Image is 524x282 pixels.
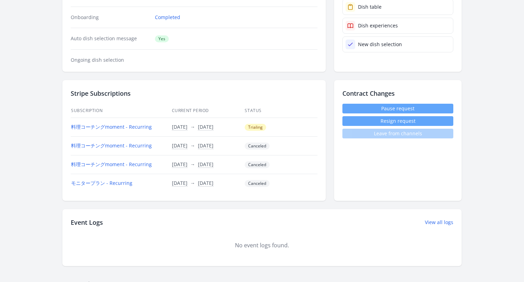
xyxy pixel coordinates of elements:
[342,116,453,126] button: Resign request
[190,123,195,130] span: →
[425,219,453,226] a: View all logs
[71,88,317,98] h2: Stripe Subscriptions
[198,142,213,149] button: [DATE]
[342,104,453,113] a: Pause request
[71,241,453,249] div: No event logs found.
[71,57,149,63] dt: Ongoing dish selection
[342,88,453,98] h2: Contract Changes
[358,22,398,29] div: Dish experiences
[244,104,317,118] th: Status
[172,104,245,118] th: Current Period
[71,217,103,227] h2: Event Logs
[245,143,270,149] span: Canceled
[190,180,195,186] span: →
[71,161,152,168] a: 料理コーチングmoment - Recurring
[245,161,270,168] span: Canceled
[71,35,149,42] dt: Auto dish selection message
[155,35,169,42] span: Yes
[71,123,152,130] a: 料理コーチングmoment - Recurring
[358,3,382,10] div: Dish table
[172,180,187,187] button: [DATE]
[172,142,187,149] button: [DATE]
[71,142,152,149] a: 料理コーチングmoment - Recurring
[71,180,132,186] a: モニタープラン - Recurring
[198,123,213,130] button: [DATE]
[172,123,187,130] button: [DATE]
[245,124,266,131] span: Trialing
[198,180,213,187] button: [DATE]
[155,14,180,21] a: Completed
[172,161,187,168] button: [DATE]
[71,14,149,21] dt: Onboarding
[71,104,172,118] th: Subscription
[245,180,270,187] span: Canceled
[342,18,453,34] a: Dish experiences
[342,129,453,138] span: Leave from channels
[342,36,453,52] a: New dish selection
[190,161,195,168] span: →
[198,161,213,168] button: [DATE]
[358,41,402,48] div: New dish selection
[190,142,195,149] span: →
